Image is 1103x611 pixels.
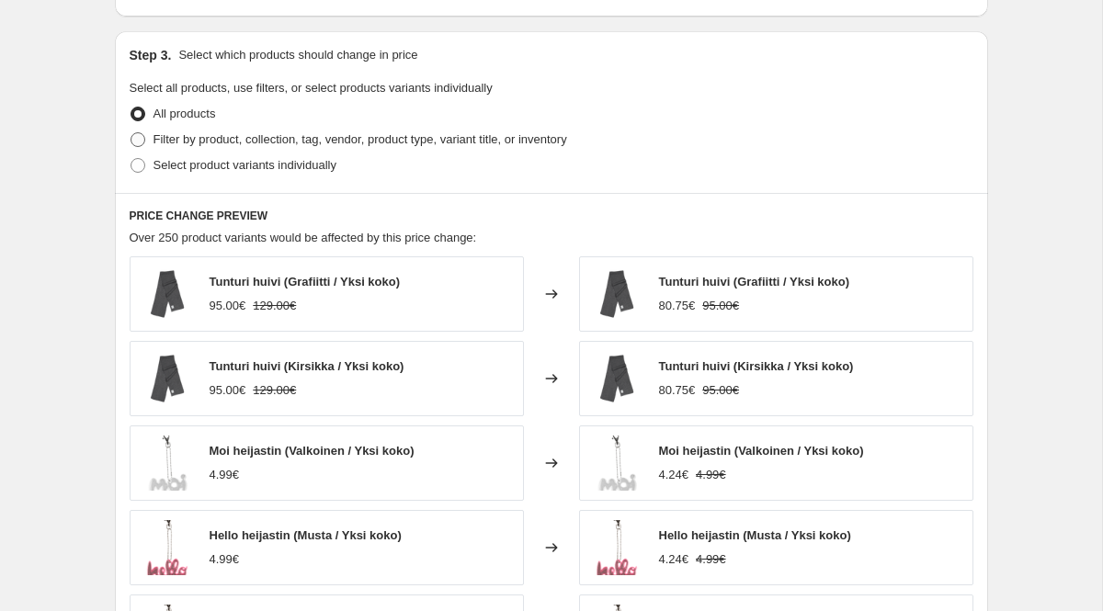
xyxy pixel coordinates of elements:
[130,209,973,223] h6: PRICE CHANGE PREVIEW
[140,351,195,406] img: C-21-C0534_0004_80x.png
[210,381,246,400] div: 95.00€
[154,158,336,172] span: Select product variants individually
[659,444,864,458] span: Moi heijastin (Valkoinen / Yksi koko)
[210,528,402,542] span: Hello heijastin (Musta / Yksi koko)
[210,466,240,484] div: 4.99€
[659,297,696,315] div: 80.75€
[210,444,415,458] span: Moi heijastin (Valkoinen / Yksi koko)
[154,107,216,120] span: All products
[589,520,644,575] img: C-06-0052_3287_80x.png
[589,436,644,491] img: C-06-0051_0099_80x.png
[210,359,404,373] span: Tunturi huivi (Kirsikka / Yksi koko)
[130,46,172,64] h2: Step 3.
[140,436,195,491] img: C-06-0051_0099_80x.png
[140,520,195,575] img: C-06-0052_3287_80x.png
[659,550,689,569] div: 4.24€
[253,381,296,400] strike: 129.00€
[130,231,477,244] span: Over 250 product variants would be affected by this price change:
[659,359,854,373] span: Tunturi huivi (Kirsikka / Yksi koko)
[696,466,726,484] strike: 4.99€
[210,297,246,315] div: 95.00€
[696,550,726,569] strike: 4.99€
[210,275,401,289] span: Tunturi huivi (Grafiitti / Yksi koko)
[702,297,739,315] strike: 95.00€
[154,132,567,146] span: Filter by product, collection, tag, vendor, product type, variant title, or inventory
[702,381,739,400] strike: 95.00€
[659,528,851,542] span: Hello heijastin (Musta / Yksi koko)
[659,275,850,289] span: Tunturi huivi (Grafiitti / Yksi koko)
[178,46,417,64] p: Select which products should change in price
[140,266,195,322] img: C-21-C0534_0004_80x.png
[210,550,240,569] div: 4.99€
[589,351,644,406] img: C-21-C0534_0004_80x.png
[659,381,696,400] div: 80.75€
[659,466,689,484] div: 4.24€
[589,266,644,322] img: C-21-C0534_0004_80x.png
[130,81,493,95] span: Select all products, use filters, or select products variants individually
[253,297,296,315] strike: 129.00€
